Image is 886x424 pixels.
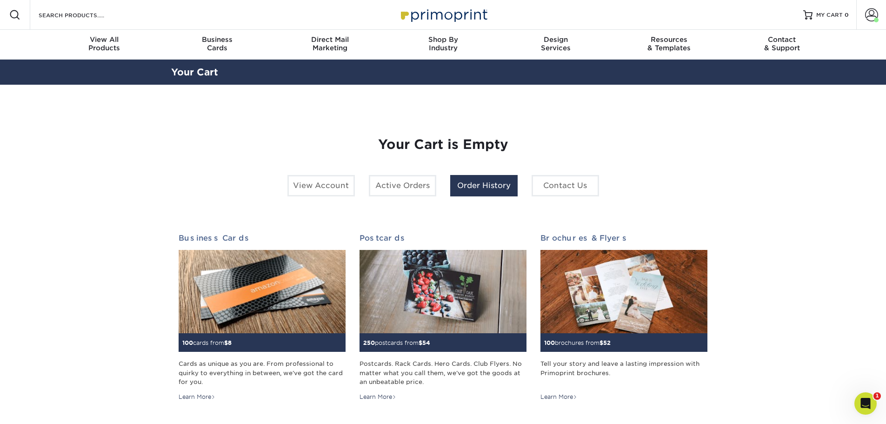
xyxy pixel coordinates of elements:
a: View Account [287,175,355,196]
small: cards from [182,339,232,346]
span: MY CART [816,11,843,19]
span: 8 [228,339,232,346]
div: & Support [726,35,839,52]
img: Brochures & Flyers [540,250,707,334]
span: Resources [613,35,726,44]
a: Shop ByIndustry [386,30,500,60]
span: View All [48,35,161,44]
span: $ [600,339,603,346]
span: Direct Mail [273,35,386,44]
small: postcards from [363,339,430,346]
a: Order History [450,175,518,196]
div: Learn More [540,393,577,401]
span: 100 [182,339,193,346]
a: Resources& Templates [613,30,726,60]
div: Tell your story and leave a lasting impression with Primoprint brochures. [540,359,707,386]
span: 100 [544,339,555,346]
span: 52 [603,339,611,346]
h2: Business Cards [179,234,346,242]
span: Shop By [386,35,500,44]
span: Design [500,35,613,44]
h2: Postcards [360,234,526,242]
a: Brochures & Flyers 100brochures from$52 Tell your story and leave a lasting impression with Primo... [540,234,707,401]
div: Postcards. Rack Cards. Hero Cards. Club Flyers. No matter what you call them, we've got the goods... [360,359,526,386]
span: Business [160,35,273,44]
span: Contact [726,35,839,44]
div: Learn More [360,393,396,401]
span: 54 [422,339,430,346]
a: Business Cards 100cards from$8 Cards as unique as you are. From professional to quirky to everyth... [179,234,346,401]
div: Cards as unique as you are. From professional to quirky to everything in between, we've got the c... [179,359,346,386]
span: 0 [845,12,849,18]
a: Active Orders [369,175,436,196]
span: $ [224,339,228,346]
a: Contact& Support [726,30,839,60]
div: Marketing [273,35,386,52]
h1: Your Cart is Empty [179,137,708,153]
a: Postcards 250postcards from$54 Postcards. Rack Cards. Hero Cards. Club Flyers. No matter what you... [360,234,526,401]
img: Postcards [360,250,526,334]
div: Services [500,35,613,52]
div: & Templates [613,35,726,52]
img: Primoprint [397,5,490,25]
span: 250 [363,339,375,346]
a: Contact Us [532,175,599,196]
div: Products [48,35,161,52]
a: BusinessCards [160,30,273,60]
span: $ [419,339,422,346]
a: Your Cart [171,67,218,78]
iframe: Intercom live chat [854,392,877,415]
input: SEARCH PRODUCTS..... [38,9,128,20]
a: View AllProducts [48,30,161,60]
img: Business Cards [179,250,346,334]
a: DesignServices [500,30,613,60]
div: Industry [386,35,500,52]
h2: Brochures & Flyers [540,234,707,242]
a: Direct MailMarketing [273,30,386,60]
small: brochures from [544,339,611,346]
div: Cards [160,35,273,52]
span: 1 [873,392,881,400]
